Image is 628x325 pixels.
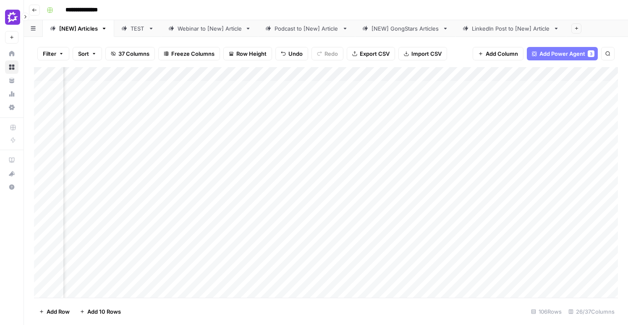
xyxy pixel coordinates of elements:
button: Sort [73,47,102,60]
a: [NEW] Articles [43,20,114,37]
div: LinkedIn Post to [New] Article [472,24,550,33]
span: Sort [78,49,89,58]
span: 3 [590,50,592,57]
span: Add Power Agent [539,49,585,58]
div: 3 [588,50,594,57]
a: Your Data [5,74,18,87]
div: Podcast to [New] Article [275,24,339,33]
button: Filter [37,47,69,60]
a: LinkedIn Post to [New] Article [455,20,566,37]
span: 37 Columns [118,49,149,58]
span: Add Column [486,49,518,58]
button: Add Power Agent3 [527,47,598,60]
button: Workspace: Gong [5,7,18,28]
a: Podcast to [New] Article [258,20,355,37]
a: AirOps Academy [5,153,18,167]
button: Redo [311,47,343,60]
span: Export CSV [360,49,390,58]
span: Row Height [236,49,267,58]
span: Redo [324,49,338,58]
div: TEST [131,24,145,33]
button: Add 10 Rows [75,305,126,318]
a: Usage [5,87,18,101]
span: Import CSV [411,49,442,58]
button: Add Column [473,47,523,60]
button: Freeze Columns [158,47,220,60]
span: Freeze Columns [171,49,215,58]
div: 26/37 Columns [565,305,618,318]
img: Gong Logo [5,10,20,25]
button: What's new? [5,167,18,180]
div: Webinar to [New] Article [178,24,242,33]
a: Home [5,47,18,60]
span: Add Row [47,307,70,316]
span: Undo [288,49,303,58]
span: Add 10 Rows [87,307,121,316]
div: [NEW] Articles [59,24,98,33]
button: Add Row [34,305,75,318]
a: TEST [114,20,161,37]
button: Row Height [223,47,272,60]
a: Webinar to [New] Article [161,20,258,37]
button: Help + Support [5,180,18,194]
a: Browse [5,60,18,74]
button: Undo [275,47,308,60]
button: 37 Columns [105,47,155,60]
a: Settings [5,101,18,114]
div: 106 Rows [528,305,565,318]
a: [NEW] GongStars Articles [355,20,455,37]
button: Import CSV [398,47,447,60]
span: Filter [43,49,56,58]
button: Export CSV [347,47,395,60]
div: [NEW] GongStars Articles [372,24,439,33]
